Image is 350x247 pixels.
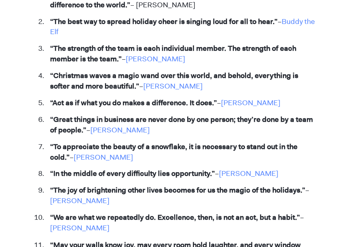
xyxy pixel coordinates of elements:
strong: “The strength of the team is each individual member. The strength of each member is the team.” [50,43,296,64]
a: [PERSON_NAME] [219,169,278,178]
a: [PERSON_NAME] [221,98,280,108]
strong: “We are what we repeatedly do. Excellence, then, is not an act, but a habit.” [50,212,300,222]
a: [PERSON_NAME] [90,125,150,135]
li: – [46,142,315,163]
strong: “To appreciate the beauty of a snowflake, it is necessary to stand out in the cold.” [50,142,297,162]
li: – [46,17,315,38]
a: [PERSON_NAME] [50,223,109,233]
li: – [46,98,315,108]
li: – [46,212,315,234]
strong: “Act as if what you do makes a difference. It does.” [50,98,217,108]
li: – [46,169,315,179]
a: [PERSON_NAME] [126,54,185,64]
strong: “The joy of brightening other lives becomes for us the magic of the holidays.” [50,185,305,195]
li: – [46,115,315,136]
a: [PERSON_NAME] [74,152,133,162]
a: Buddy the Elf [50,17,315,37]
a: [PERSON_NAME] [50,196,109,206]
li: – [46,43,315,65]
li: – [46,185,315,206]
li: – [46,71,315,92]
strong: “Great things in business are never done by one person; they’re done by a team of people.” [50,115,313,135]
strong: “In the middle of every difficulty lies opportunity.” [50,169,215,178]
strong: “Christmas waves a magic wand over this world, and behold, everything is softer and more beautiful.” [50,71,298,91]
a: [PERSON_NAME] [143,81,203,91]
strong: “The best way to spread holiday cheer is singing loud for all to hear.” [50,17,278,26]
